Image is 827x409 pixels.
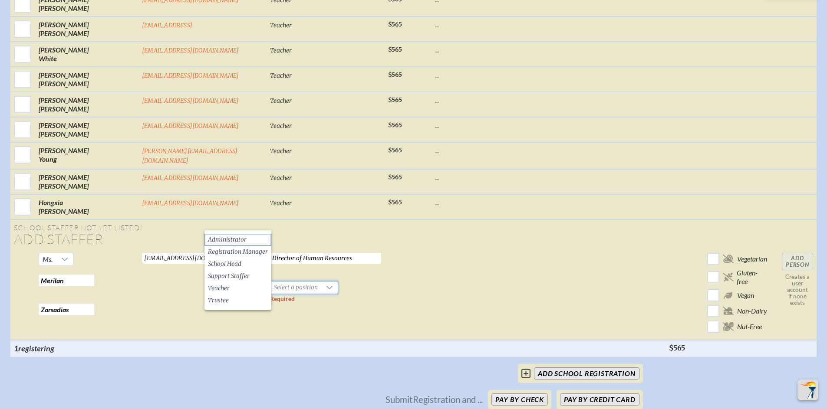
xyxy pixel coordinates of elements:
[35,117,138,142] td: [PERSON_NAME] [PERSON_NAME]
[270,122,292,130] span: Teacher
[39,304,94,315] input: Last Name
[39,253,56,265] span: Ms.
[142,147,238,164] a: [PERSON_NAME][EMAIL_ADDRESS][DOMAIN_NAME]
[435,96,662,105] p: ...
[435,173,662,182] p: ...
[388,173,402,181] span: $565
[204,246,271,258] li: Registration Manager
[270,295,295,302] label: Required
[208,272,250,281] span: Support Staffer
[208,248,268,256] span: Registration Manager
[142,253,239,264] input: Email
[737,255,767,263] span: Vegetarian
[204,282,271,294] li: Teacher
[270,253,381,264] input: Job Title for Nametag (40 chars max)
[799,381,817,399] img: To the top
[142,122,239,130] a: [EMAIL_ADDRESS][DOMAIN_NAME]
[435,146,662,155] p: ...
[142,47,239,54] a: [EMAIL_ADDRESS][DOMAIN_NAME]
[43,255,53,263] span: Ms.
[388,147,402,154] span: $565
[35,16,138,42] td: [PERSON_NAME] [PERSON_NAME]
[35,142,138,169] td: [PERSON_NAME] Young
[142,22,192,29] a: [EMAIL_ADDRESS]
[388,21,402,28] span: $565
[142,97,239,105] a: [EMAIL_ADDRESS][DOMAIN_NAME]
[270,147,292,155] span: Teacher
[270,97,292,105] span: Teacher
[388,121,402,129] span: $565
[435,121,662,130] p: ...
[204,294,271,307] li: Trustee
[435,46,662,54] p: ...
[270,200,292,207] span: Teacher
[204,234,271,246] li: Administrator
[35,92,138,117] td: [PERSON_NAME] [PERSON_NAME]
[270,281,321,294] span: Select a position
[208,260,241,268] span: School Head
[560,393,639,406] button: Pay by Credit Card
[388,71,402,79] span: $565
[35,67,138,92] td: [PERSON_NAME] [PERSON_NAME]
[435,198,662,207] p: ...
[142,174,239,182] a: [EMAIL_ADDRESS][DOMAIN_NAME]
[491,393,548,406] button: Pay by Check
[782,274,813,306] p: Creates a user account if none exists
[388,96,402,104] span: $565
[797,380,818,400] button: Scroll Top
[39,275,94,286] input: First Name
[204,230,271,310] ul: Option List
[737,307,767,315] span: Non-Dairy
[142,200,239,207] a: [EMAIL_ADDRESS][DOMAIN_NAME]
[737,322,762,331] span: Nut-Free
[435,20,662,29] p: ...
[737,291,754,300] span: Vegan
[270,22,292,29] span: Teacher
[10,340,138,357] th: 1
[208,296,229,305] span: Trustee
[666,340,703,357] th: $565
[270,174,292,182] span: Teacher
[435,71,662,79] p: ...
[204,270,271,282] li: Support Staffer
[534,367,639,380] input: add School Registration
[270,47,292,54] span: Teacher
[35,169,138,194] td: [PERSON_NAME] [PERSON_NAME]
[35,42,138,67] td: [PERSON_NAME] White
[270,72,292,79] span: Teacher
[35,194,138,219] td: Hongxia [PERSON_NAME]
[385,395,483,404] p: Submit Registration and ...
[388,46,402,53] span: $565
[208,236,247,244] span: Administrator
[208,284,230,293] span: Teacher
[142,72,239,79] a: [EMAIL_ADDRESS][DOMAIN_NAME]
[18,344,54,353] span: registering
[737,268,768,286] span: Gluten-free
[204,258,271,270] li: School Head
[388,199,402,206] span: $565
